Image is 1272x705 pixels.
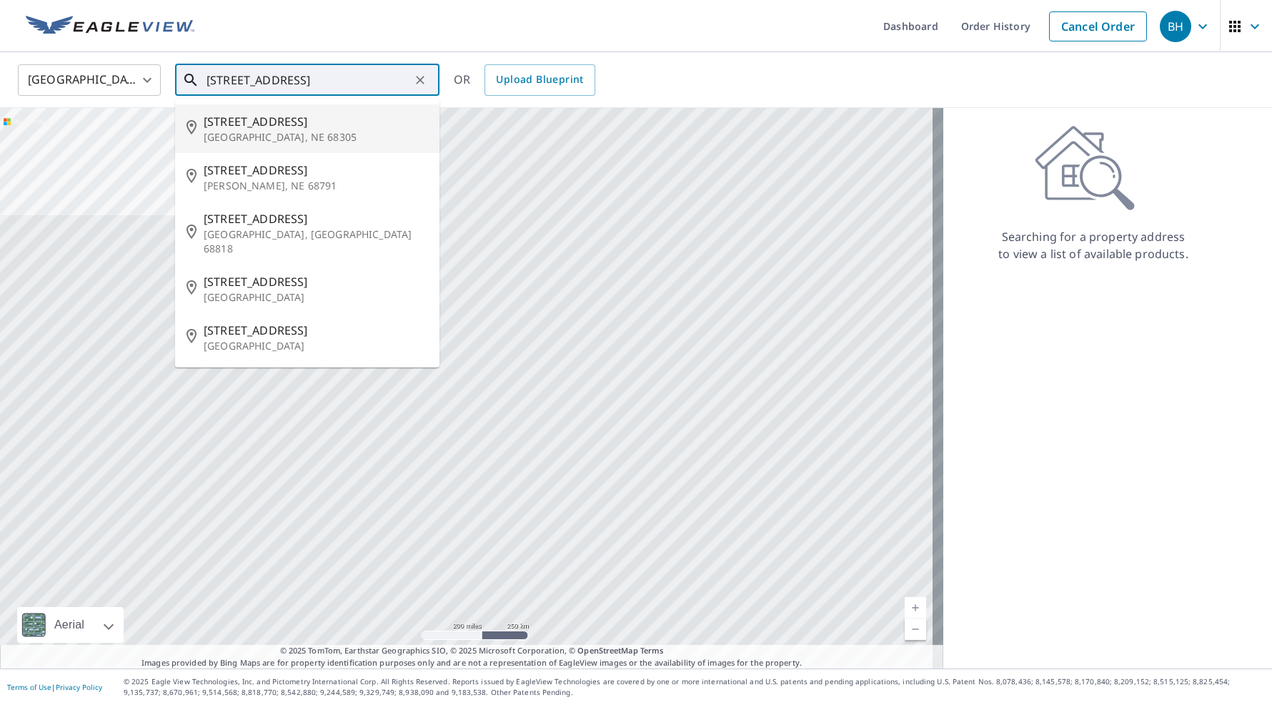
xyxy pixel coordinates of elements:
[1049,11,1147,41] a: Cancel Order
[1160,11,1191,42] div: BH
[207,60,410,100] input: Search by address or latitude-longitude
[204,130,428,144] p: [GEOGRAPHIC_DATA], NE 68305
[280,645,664,657] span: © 2025 TomTom, Earthstar Geographics SIO, © 2025 Microsoft Corporation, ©
[496,71,583,89] span: Upload Blueprint
[7,683,102,691] p: |
[204,179,428,193] p: [PERSON_NAME], NE 68791
[905,618,926,640] a: Current Level 5, Zoom Out
[124,676,1265,698] p: © 2025 Eagle View Technologies, Inc. and Pictometry International Corp. All Rights Reserved. Repo...
[204,290,428,305] p: [GEOGRAPHIC_DATA]
[204,322,428,339] span: [STREET_ADDRESS]
[50,607,89,643] div: Aerial
[577,645,637,656] a: OpenStreetMap
[905,597,926,618] a: Current Level 5, Zoom In
[640,645,664,656] a: Terms
[204,210,428,227] span: [STREET_ADDRESS]
[998,228,1189,262] p: Searching for a property address to view a list of available products.
[56,682,102,692] a: Privacy Policy
[204,113,428,130] span: [STREET_ADDRESS]
[204,162,428,179] span: [STREET_ADDRESS]
[7,682,51,692] a: Terms of Use
[204,339,428,353] p: [GEOGRAPHIC_DATA]
[26,16,194,37] img: EV Logo
[17,607,124,643] div: Aerial
[18,60,161,100] div: [GEOGRAPHIC_DATA]
[485,64,595,96] a: Upload Blueprint
[204,227,428,256] p: [GEOGRAPHIC_DATA], [GEOGRAPHIC_DATA] 68818
[204,273,428,290] span: [STREET_ADDRESS]
[454,64,595,96] div: OR
[410,70,430,90] button: Clear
